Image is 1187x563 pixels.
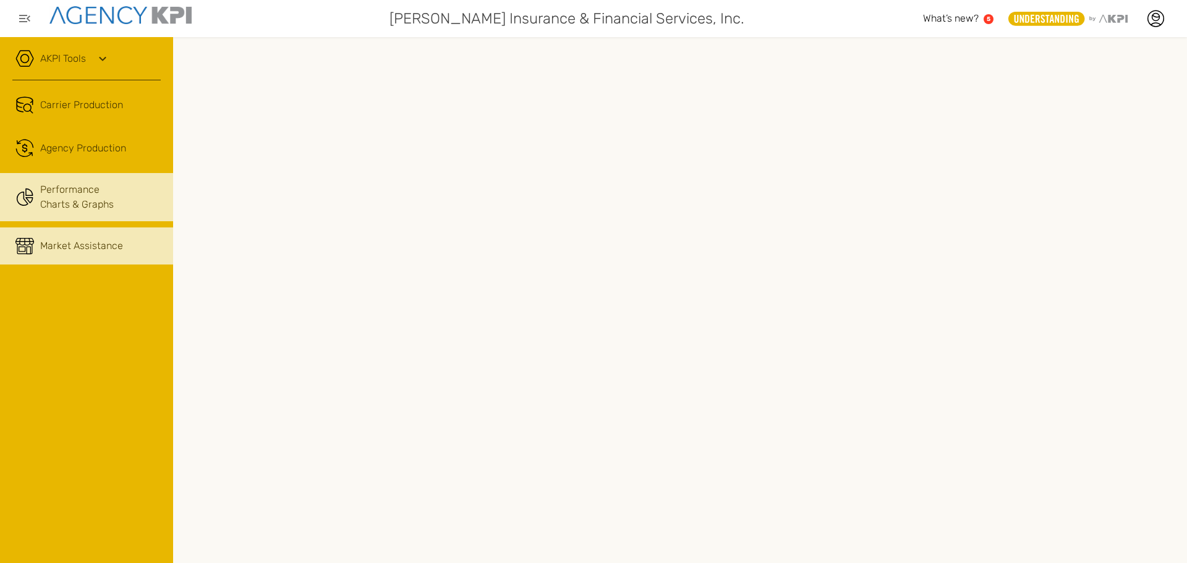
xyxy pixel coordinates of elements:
[987,15,990,22] text: 5
[389,7,744,30] span: [PERSON_NAME] Insurance & Financial Services, Inc.
[984,14,993,24] a: 5
[40,98,123,112] span: Carrier Production
[40,51,86,66] a: AKPI Tools
[923,12,979,24] span: What’s new?
[40,141,126,156] span: Agency Production
[49,6,192,24] img: agencykpi-logo-550x69-2d9e3fa8.png
[40,239,123,253] div: Market Assistance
